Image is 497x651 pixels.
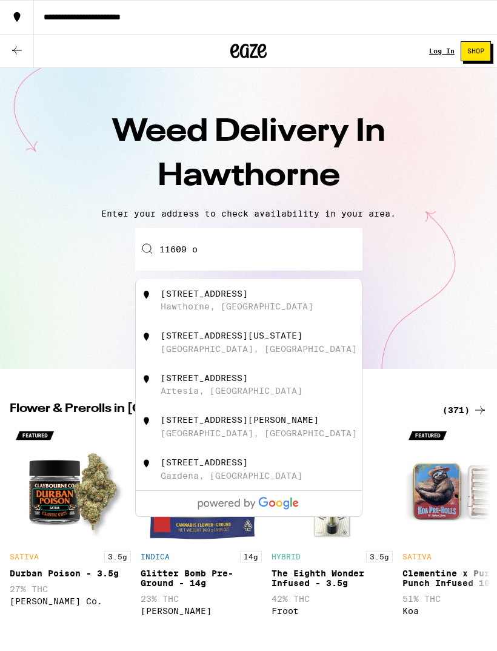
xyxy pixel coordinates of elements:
div: Froot [272,606,393,616]
span: Shop [467,48,484,55]
div: Artesia, [GEOGRAPHIC_DATA] [161,386,302,396]
img: location.svg [141,457,153,470]
h2: Flower & Prerolls in [GEOGRAPHIC_DATA] [10,403,428,417]
div: Log In [429,47,455,55]
p: SATIVA [10,553,39,561]
div: [GEOGRAPHIC_DATA], [GEOGRAPHIC_DATA] [161,344,357,354]
p: 27% THC [10,584,131,594]
div: Open page for Glitter Bomb Pre-Ground - 14g from Yada Yada [141,423,262,622]
div: [GEOGRAPHIC_DATA], [GEOGRAPHIC_DATA] [161,428,357,438]
p: 3.5g [366,551,393,562]
img: location.svg [141,373,153,385]
div: Durban Poison - 3.5g [10,568,131,578]
div: Hawthorne, [GEOGRAPHIC_DATA] [161,302,313,311]
p: 42% THC [272,594,393,604]
p: 14g [240,551,262,562]
div: Open page for The Eighth Wonder Infused - 3.5g from Froot [272,423,393,622]
div: [STREET_ADDRESS] [161,457,248,467]
p: SATIVA [402,553,432,561]
img: location.svg [141,331,153,343]
img: Claybourne Co. - Durban Poison - 3.5g [10,423,131,545]
button: Shop [461,41,491,61]
div: Open page for Durban Poison - 3.5g from Claybourne Co. [10,423,131,622]
div: Gardena, [GEOGRAPHIC_DATA] [161,471,302,481]
div: Glitter Bomb Pre-Ground - 14g [141,568,262,588]
p: HYBRID [272,553,301,561]
p: 3.5g [104,551,131,562]
p: 23% THC [141,594,262,604]
span: Hawthorne [158,161,340,192]
p: INDICA [141,553,170,561]
div: [STREET_ADDRESS] [161,289,248,299]
div: The Eighth Wonder Infused - 3.5g [272,568,393,588]
div: [PERSON_NAME] [141,606,262,616]
img: location.svg [141,289,153,301]
p: Enter your address to check availability in your area. [12,209,485,218]
h1: Weed Delivery In [36,110,461,199]
span: Help [28,8,53,19]
div: [STREET_ADDRESS][PERSON_NAME] [161,415,319,425]
div: [STREET_ADDRESS][US_STATE] [161,331,302,340]
div: [PERSON_NAME] Co. [10,596,131,606]
a: (371) [442,403,487,417]
img: location.svg [141,415,153,427]
div: [STREET_ADDRESS] [161,373,248,383]
input: Enter your delivery address [135,228,362,271]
